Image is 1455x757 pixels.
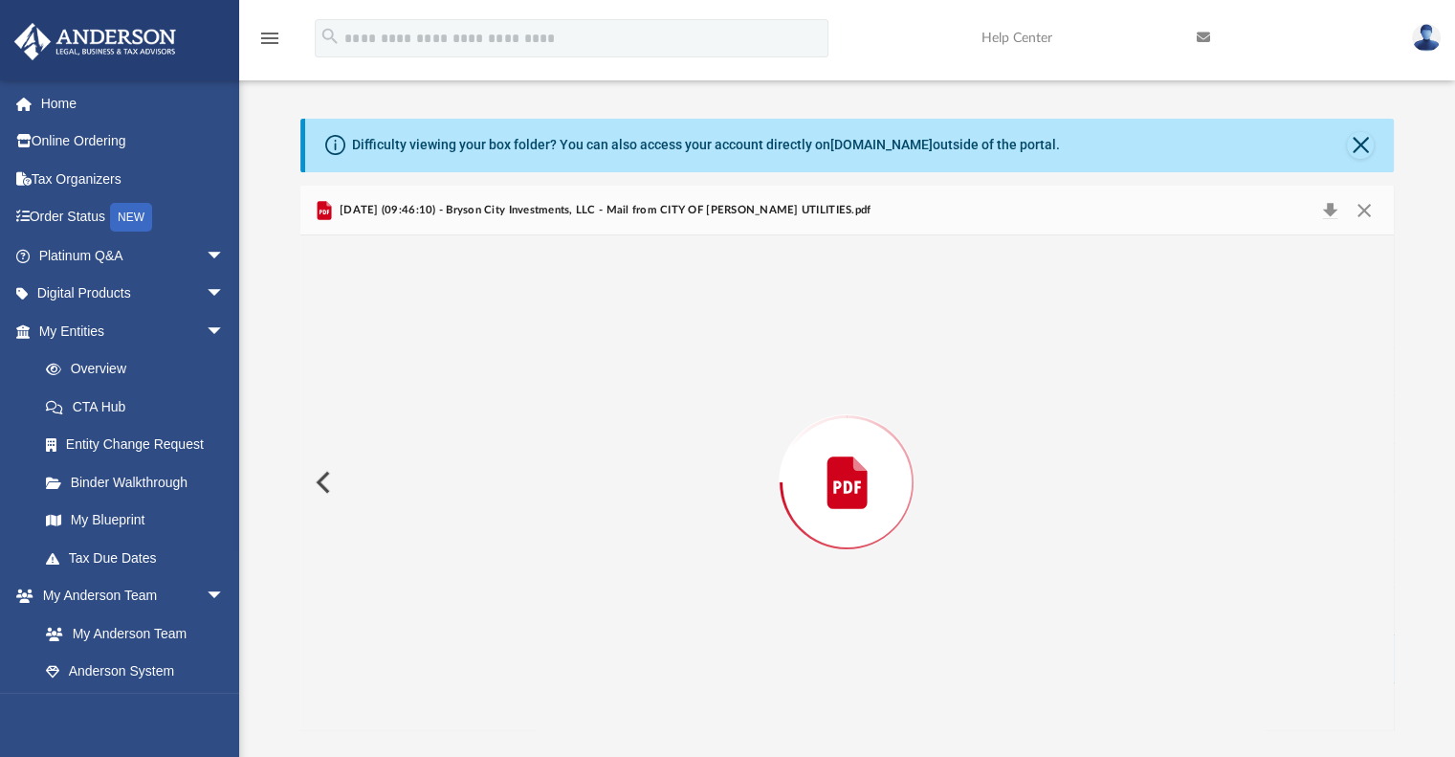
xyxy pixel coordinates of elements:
a: Online Ordering [13,122,254,161]
a: [DOMAIN_NAME] [830,137,933,152]
button: Close [1347,197,1381,224]
a: My Entitiesarrow_drop_down [13,312,254,350]
a: Client Referrals [27,690,244,728]
span: arrow_drop_down [206,275,244,314]
a: Tax Organizers [13,160,254,198]
a: Digital Productsarrow_drop_down [13,275,254,313]
a: Home [13,84,254,122]
span: arrow_drop_down [206,236,244,276]
img: Anderson Advisors Platinum Portal [9,23,182,60]
button: Download [1313,197,1348,224]
span: arrow_drop_down [206,577,244,616]
span: [DATE] (09:46:10) - Bryson City Investments, LLC - Mail from CITY OF [PERSON_NAME] UTILITIES.pdf [336,202,871,219]
img: User Pic [1412,24,1441,52]
a: Binder Walkthrough [27,463,254,501]
div: Difficulty viewing your box folder? You can also access your account directly on outside of the p... [352,135,1060,155]
a: Entity Change Request [27,426,254,464]
button: Close [1347,132,1374,159]
a: Platinum Q&Aarrow_drop_down [13,236,254,275]
a: My Anderson Team [27,614,234,653]
i: menu [258,27,281,50]
div: Preview [300,186,1395,730]
a: Overview [27,350,254,389]
a: Anderson System [27,653,244,691]
button: Previous File [300,456,342,509]
i: search [320,26,341,47]
div: NEW [110,203,152,232]
a: My Blueprint [27,501,244,540]
a: Tax Due Dates [27,539,254,577]
a: CTA Hub [27,388,254,426]
span: arrow_drop_down [206,312,244,351]
a: My Anderson Teamarrow_drop_down [13,577,244,615]
a: menu [258,36,281,50]
a: Order StatusNEW [13,198,254,237]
